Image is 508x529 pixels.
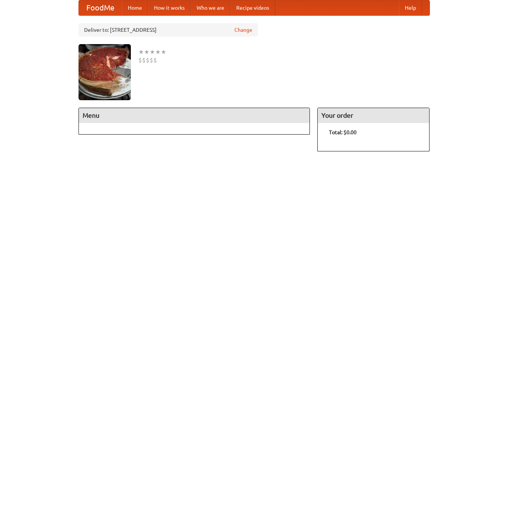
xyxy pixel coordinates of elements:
b: Total: $0.00 [329,129,357,135]
li: ★ [155,48,161,56]
a: How it works [148,0,191,15]
img: angular.jpg [78,44,131,100]
li: $ [153,56,157,64]
a: Home [122,0,148,15]
div: Deliver to: [STREET_ADDRESS] [78,23,258,37]
a: FoodMe [79,0,122,15]
li: ★ [144,48,150,56]
li: $ [138,56,142,64]
h4: Your order [318,108,429,123]
h4: Menu [79,108,310,123]
li: $ [150,56,153,64]
a: Change [234,26,252,34]
li: ★ [161,48,166,56]
a: Recipe videos [230,0,275,15]
li: ★ [138,48,144,56]
li: $ [146,56,150,64]
a: Who we are [191,0,230,15]
a: Help [399,0,422,15]
li: ★ [150,48,155,56]
li: $ [142,56,146,64]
